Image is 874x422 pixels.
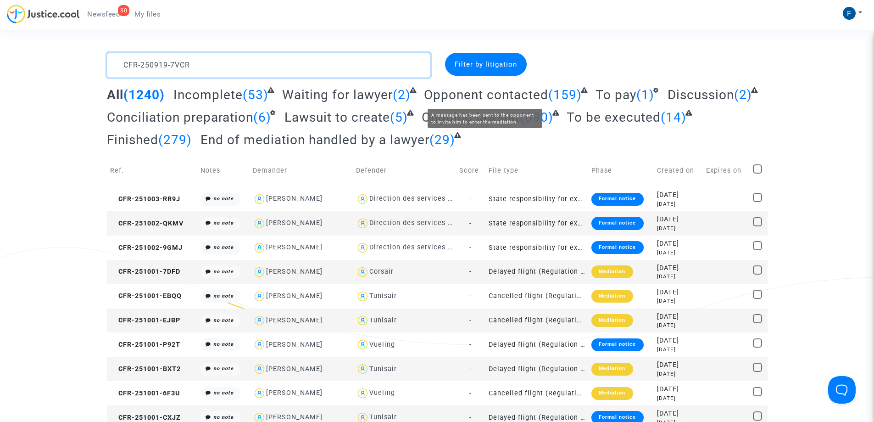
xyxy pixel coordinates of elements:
span: (29) [429,132,455,147]
img: icon-user.svg [253,241,266,254]
td: Ref. [107,154,198,187]
div: [DATE] [657,249,700,257]
span: - [469,219,472,227]
div: [DATE] [657,239,700,249]
span: End of mediation handled by a lawyer [200,132,429,147]
i: no note [213,293,234,299]
div: [DATE] [657,190,700,200]
i: no note [213,196,234,202]
td: Delayed flight (Regulation EC 261/2004) [485,357,589,381]
div: Formal notice [591,217,643,230]
div: Formal notice [591,193,643,206]
span: (6) [253,110,271,125]
iframe: Help Scout Beacon - Open [828,376,856,404]
span: Discussion [668,87,734,102]
i: no note [213,390,234,396]
span: To pay [596,87,636,102]
span: Waiting for lawyer [282,87,393,102]
div: Tunisair [369,316,397,324]
div: Formal notice [591,241,643,254]
div: Direction des services judiciaires du Ministère de la Justice - Bureau FIP4 [369,243,624,251]
div: Tunisair [369,413,397,421]
img: icon-user.svg [356,290,369,303]
img: icon-user.svg [253,192,266,206]
span: (2) [734,87,752,102]
span: All [107,87,123,102]
div: Tunisair [369,292,397,300]
div: [DATE] [657,225,700,232]
td: Defender [353,154,456,187]
span: CFR-251001-EJBP [110,316,180,324]
img: icon-user.svg [356,362,369,376]
div: 80 [118,5,129,16]
div: Mediation [591,387,633,400]
span: CFR-251002-9GMJ [110,244,183,252]
div: Direction des services judiciaires du Ministère de la Justice - Bureau FIP4 [369,195,624,203]
div: Vueling [369,389,395,397]
span: (2) [393,87,411,102]
i: no note [213,317,234,323]
div: [DATE] [657,394,700,402]
td: Cancelled flight (Regulation EC 261/2004) [485,381,589,405]
img: icon-user.svg [253,314,266,327]
div: Tunisair [369,365,397,373]
img: icon-user.svg [253,362,266,376]
span: Filter by litigation [455,60,517,68]
span: Finished [107,132,158,147]
td: Phase [588,154,654,187]
span: (14) [661,110,686,125]
span: CFR-251002-QKMV [110,219,184,227]
span: - [469,244,472,252]
div: [DATE] [657,287,700,298]
td: Demander [250,154,353,187]
img: ACg8ocIaYFVzipBxthOrwvXAZ1ReaZH557WLo1yOhEKwc8UPmIoSwQ=s96-c [843,7,856,20]
span: - [469,292,472,300]
td: Notes [197,154,250,187]
img: jc-logo.svg [7,5,80,23]
span: Incomplete [173,87,243,102]
span: CFR-251001-BXT2 [110,365,181,373]
td: Cancelled flight (Regulation EC 261/2004) [485,309,589,333]
span: CFR-251001-EBQQ [110,292,182,300]
div: [DATE] [657,409,700,419]
div: [PERSON_NAME] [266,292,323,300]
span: - [469,195,472,203]
span: CFR-251001-CXJZ [110,414,181,422]
span: (690) [520,110,553,125]
img: icon-user.svg [356,314,369,327]
div: [PERSON_NAME] [266,195,323,203]
div: [PERSON_NAME] [266,413,323,421]
span: (279) [158,132,192,147]
span: - [469,268,472,276]
a: My files [127,7,168,21]
div: Mediation [591,363,633,376]
div: Vueling [369,341,395,349]
div: Mediation [591,314,633,327]
span: (1) [636,87,654,102]
img: icon-user.svg [356,387,369,400]
span: CFR-251001-6F3U [110,389,180,397]
span: (1240) [123,87,165,102]
span: Ongoing lawsuit [422,110,520,125]
span: - [469,365,472,373]
td: Score [456,154,485,187]
i: no note [213,341,234,347]
div: [DATE] [657,346,700,354]
i: no note [213,414,234,420]
span: CFR-251003-RR9J [110,195,180,203]
div: [DATE] [657,263,700,273]
div: Mediation [591,290,633,303]
div: Corsair [369,268,394,276]
span: - [469,414,472,422]
div: [DATE] [657,321,700,329]
td: Expires on [703,154,750,187]
i: no note [213,244,234,250]
span: To be executed [567,110,661,125]
div: Mediation [591,265,633,278]
div: [PERSON_NAME] [266,243,323,251]
img: icon-user.svg [253,265,266,279]
img: icon-user.svg [253,387,266,400]
div: [PERSON_NAME] [266,219,323,227]
div: Formal notice [591,338,643,351]
div: [DATE] [657,336,700,346]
